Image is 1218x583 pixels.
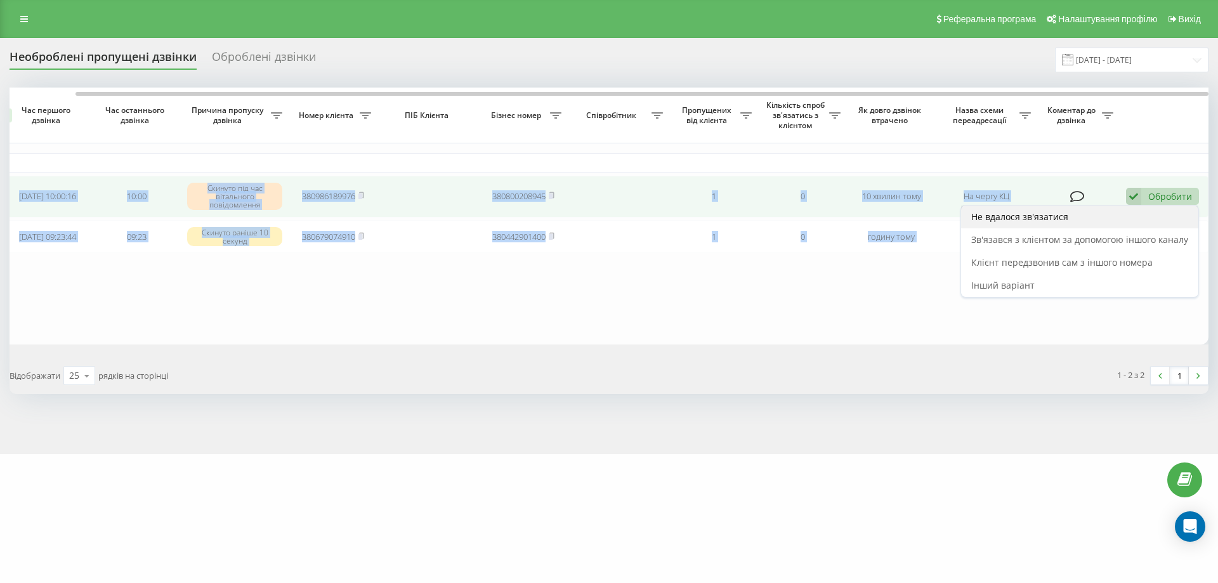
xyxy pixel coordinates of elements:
[758,220,847,254] td: 0
[92,176,181,218] td: 10:00
[485,110,550,121] span: Бізнес номер
[758,176,847,218] td: 0
[971,233,1188,246] span: Зв'язався з клієнтом за допомогою іншого каналу
[847,176,936,218] td: 10 хвилин тому
[187,227,282,246] div: Скинуто раніше 10 секунд
[1170,367,1189,384] a: 1
[98,370,168,381] span: рядків на сторінці
[971,256,1153,268] span: Клієнт передзвонив сам з іншого номера
[574,110,652,121] span: Співробітник
[187,105,271,125] span: Причина пропуску дзвінка
[936,220,1037,254] td: На чергу КЦ
[492,190,546,202] a: 380800208945
[13,105,82,125] span: Час першого дзвінка
[971,279,1035,291] span: Інший варіант
[10,370,60,381] span: Відображати
[764,100,829,130] span: Кількість спроб зв'язатись з клієнтом
[857,105,926,125] span: Як довго дзвінок втрачено
[295,110,360,121] span: Номер клієнта
[971,211,1068,223] span: Не вдалося зв'язатися
[847,220,936,254] td: годину тому
[669,220,758,254] td: 1
[942,105,1019,125] span: Назва схеми переадресації
[1044,105,1102,125] span: Коментар до дзвінка
[302,190,355,202] a: 380986189976
[302,231,355,242] a: 380679074910
[943,14,1037,24] span: Реферальна програма
[936,176,1037,218] td: На чергу КЦ
[102,105,171,125] span: Час останнього дзвінка
[1148,190,1192,202] div: Обробити
[3,176,92,218] td: [DATE] 10:00:16
[1179,14,1201,24] span: Вихід
[669,176,758,218] td: 1
[388,110,468,121] span: ПІБ Клієнта
[92,220,181,254] td: 09:23
[3,220,92,254] td: [DATE] 09:23:44
[212,50,316,70] div: Оброблені дзвінки
[1058,14,1157,24] span: Налаштування профілю
[10,50,197,70] div: Необроблені пропущені дзвінки
[187,183,282,211] div: Скинуто під час вітального повідомлення
[1117,369,1144,381] div: 1 - 2 з 2
[492,231,546,242] a: 380442901400
[69,369,79,382] div: 25
[676,105,740,125] span: Пропущених від клієнта
[1175,511,1205,542] div: Open Intercom Messenger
